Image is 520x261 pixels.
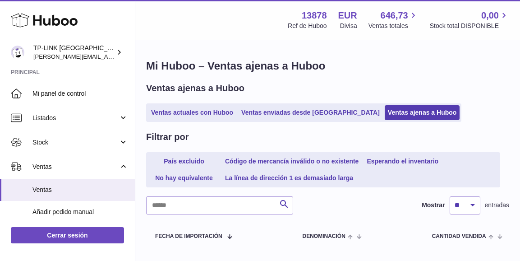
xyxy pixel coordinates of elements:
h2: Ventas ajenas a Huboo [146,82,244,94]
span: 646,73 [381,9,408,22]
strong: 13878 [302,9,327,22]
div: Divisa [340,22,357,30]
h1: Mi Huboo – Ventas ajenas a Huboo [146,59,509,73]
span: Denominación [302,233,345,239]
span: entradas [485,201,509,210]
span: Listados [32,114,119,122]
span: Ventas [32,186,128,194]
label: Mostrar [422,201,445,210]
a: Ventas enviadas desde [GEOGRAPHIC_DATA] [238,105,383,120]
span: 0,00 [481,9,499,22]
span: Añadir pedido manual [32,208,128,216]
a: 0,00 Stock total DISPONIBLE [430,9,509,30]
a: País excluido [148,154,220,169]
span: Fecha de importación [155,233,222,239]
span: Ventas [32,163,119,171]
a: Cerrar sesión [11,227,124,243]
a: 646,73 Ventas totales [368,9,419,30]
span: Cantidad vendida [432,233,486,239]
strong: EUR [338,9,357,22]
a: Ventas ajenas a Huboo [385,105,460,120]
a: Ventas actuales con Huboo [148,105,236,120]
span: Stock total DISPONIBLE [430,22,509,30]
span: Ventas totales [368,22,419,30]
img: celia.yan@tp-link.com [11,46,24,59]
a: Esperando el inventario [364,154,442,169]
span: [PERSON_NAME][EMAIL_ADDRESS][DOMAIN_NAME] [33,53,181,60]
a: La línea de dirección 1 es demasiado larga [222,171,356,186]
a: No hay equivalente [148,171,220,186]
div: TP-LINK [GEOGRAPHIC_DATA], SOCIEDAD LIMITADA [33,44,115,61]
span: Mi panel de control [32,89,128,98]
a: Código de mercancía inválido o no existente [222,154,362,169]
span: Stock [32,138,119,147]
div: Ref de Huboo [288,22,327,30]
h2: Filtrar por [146,131,189,143]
